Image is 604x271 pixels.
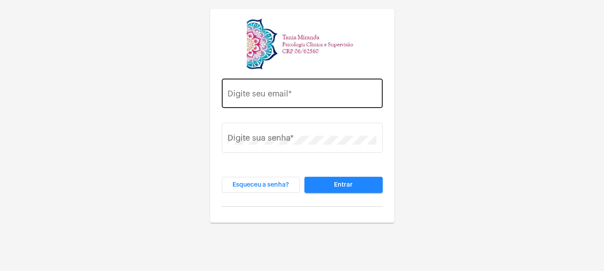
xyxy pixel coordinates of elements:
[247,16,357,72] img: 82f91219-cc54-a9e9-c892-318f5ec67ab1.jpg
[222,177,300,193] button: Esqueceu a senha?
[304,177,383,193] button: Entrar
[232,182,289,188] span: Esqueceu a senha?
[334,182,353,188] span: Entrar
[228,91,376,100] input: Digite seu email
